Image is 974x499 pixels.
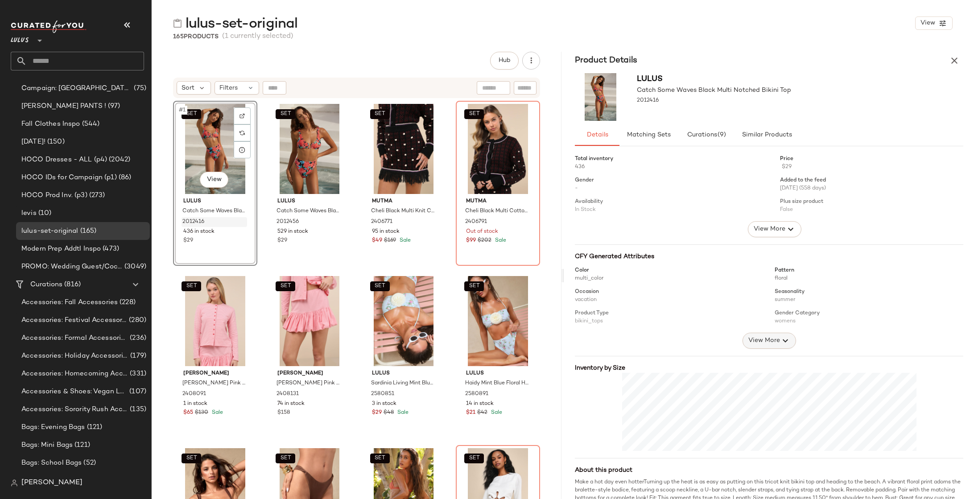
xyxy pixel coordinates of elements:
div: About this product [575,466,963,475]
span: HOCO Dresses - ALL (p4) [21,155,107,165]
button: SET [370,109,390,119]
span: Sale [489,410,502,416]
span: 2012456 [277,218,299,226]
span: (544) [80,119,100,129]
span: $42 [477,409,487,417]
span: View [206,176,221,183]
span: PROMO: Wedding Guest/Cocktail/Formal [21,262,123,272]
span: (9) [717,132,726,139]
button: SET [182,281,201,291]
span: Hub [498,57,511,64]
span: Sort [182,83,194,93]
button: SET [464,281,484,291]
img: 12109181_2406771.jpg [365,104,443,194]
span: Sale [210,410,223,416]
span: Mutma [466,198,530,206]
span: Cheli Black Multi Cotton Crew Neck Cardigan Sweater [465,207,529,215]
span: (150) [45,137,65,147]
span: Accessories: Sorority Rush Accessories [21,404,128,415]
span: HOCO Prod Inv. (p3) [21,190,87,201]
span: Bags: Mini Bags [21,440,73,450]
span: $130 [195,409,208,417]
span: (1 currently selected) [222,31,293,42]
button: View More [742,333,796,349]
span: Accessories: Homecoming Accessories [21,369,128,379]
span: (121) [85,422,103,433]
img: 10001081_2012416.jpg [176,104,254,194]
span: (97) [106,101,120,111]
img: cfy_white_logo.C9jOOHJF.svg [11,21,87,33]
span: $21 [466,409,475,417]
span: Haidy Mint Blue Floral High-Rise Bikini Bottoms [465,379,529,388]
span: [PERSON_NAME] [183,370,247,378]
img: 12364421_2408131.jpg [270,276,348,366]
span: lulus-set-original [21,226,78,236]
span: SET [280,283,291,289]
span: (75) [132,83,146,94]
span: Lulus [372,370,436,378]
button: SET [276,454,295,463]
span: SET [468,283,479,289]
span: 2408131 [277,390,299,398]
span: 2408091 [182,390,206,398]
span: Bags: School Bags [21,458,82,468]
span: Curations [687,132,726,139]
span: (135) [128,404,146,415]
span: $169 [384,237,396,245]
span: lulus-set-original [186,15,297,33]
span: levis [21,208,37,219]
img: svg%3e [11,479,18,487]
img: 10001081_2012416.jpg [575,73,626,121]
span: Fall Clothes Inspo [21,119,80,129]
span: (280) [127,315,146,326]
span: $99 [466,237,476,245]
span: 2580851 [371,390,394,398]
div: CFY Generated Attributes [575,252,963,261]
img: 12432721_2580851.jpg [365,276,443,366]
span: SET [186,283,197,289]
span: Details [586,132,608,139]
span: (236) [128,333,146,343]
span: Sale [396,410,409,416]
span: SET [374,455,385,462]
span: $48 [384,409,394,417]
span: (10) [37,208,52,219]
span: SET [374,283,385,289]
span: SET [186,111,197,117]
span: $202 [478,237,491,245]
span: 2012416 [637,97,659,105]
span: [PERSON_NAME] Pink Striped Mini Bubble Skirt [277,379,340,388]
span: [PERSON_NAME] PANTS ! [21,101,106,111]
span: Sale [493,238,506,243]
span: View [920,20,935,27]
span: (228) [118,297,136,308]
span: Accessories & Shoes: Vegan Leather [21,387,128,397]
span: HOCO IDs for Campaign (p1) [21,173,117,183]
img: svg%3e [239,113,245,119]
div: Products [173,32,219,41]
span: SET [280,455,291,462]
span: (816) [62,280,81,290]
img: svg%3e [173,19,182,28]
button: SET [464,109,484,119]
button: SET [370,454,390,463]
button: SET [182,109,201,119]
img: 10001201_2012456.jpg [270,104,348,194]
span: Similar Products [741,132,792,139]
span: View More [753,224,785,235]
span: 2406771 [371,218,392,226]
span: 2012416 [182,218,204,226]
span: 74 in stock [277,400,305,408]
span: Curations [30,280,62,290]
button: SET [276,109,295,119]
span: (165) [78,226,97,236]
span: SET [280,111,291,117]
span: Filters [219,83,238,93]
span: 3 in stock [372,400,396,408]
span: Lulus [637,75,663,83]
span: Accessories: Formal Accessories [21,333,128,343]
span: Sale [398,238,411,243]
span: Matching Sets [626,132,670,139]
span: Bags: Evening Bags [21,422,85,433]
span: Accessories: Festival Accessories [21,315,127,326]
